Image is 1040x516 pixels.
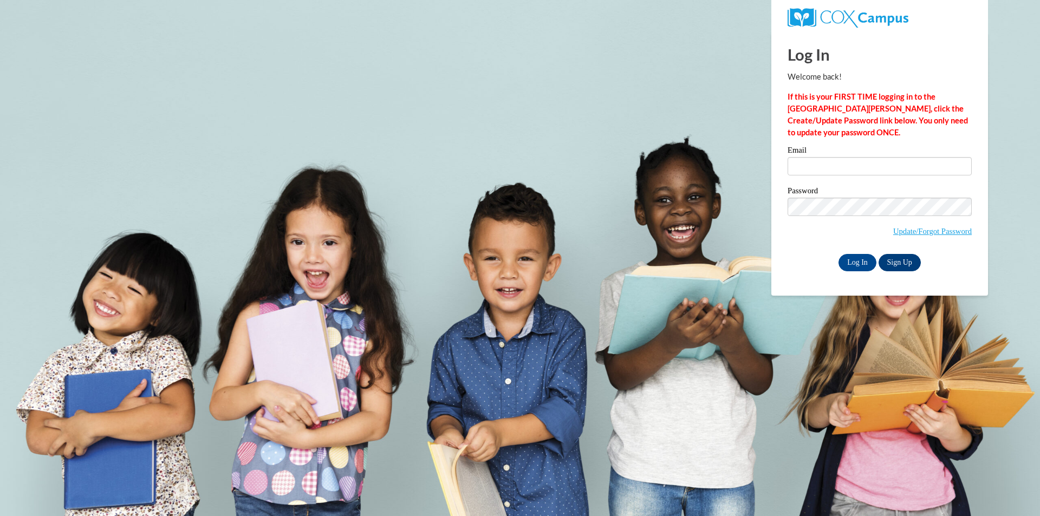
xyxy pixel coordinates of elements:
[788,12,908,22] a: COX Campus
[879,254,921,271] a: Sign Up
[788,43,972,66] h1: Log In
[838,254,876,271] input: Log In
[788,8,908,28] img: COX Campus
[788,146,972,157] label: Email
[893,227,972,236] a: Update/Forgot Password
[788,92,968,137] strong: If this is your FIRST TIME logging in to the [GEOGRAPHIC_DATA][PERSON_NAME], click the Create/Upd...
[788,71,972,83] p: Welcome back!
[788,187,972,198] label: Password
